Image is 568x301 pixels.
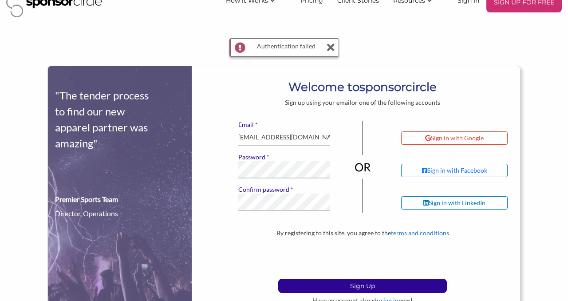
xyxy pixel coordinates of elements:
[401,131,513,145] a: Sign in with Google
[205,99,521,107] div: Sign up using your email
[351,99,440,106] span: or one of the following accounts
[238,186,330,194] label: Confirm password
[55,208,118,219] div: Director, Operations
[391,229,449,237] a: terms and conditions
[359,80,406,94] b: sponsor
[425,134,484,142] div: Sign in with Google
[401,196,513,210] a: Sign in with LinkedIn
[278,279,447,293] button: Sign Up
[401,164,513,177] a: Sign in with Facebook
[252,39,320,56] div: Authentication failed
[422,166,487,174] div: Sign in with Facebook
[423,199,485,207] div: Sign in with LinkedIn
[355,121,371,213] img: or-divider-vertical-04be836281eac2ff1e2d8b3dc99963adb0027f4cd6cf8dbd6b945673e6b3c68b.png
[238,129,330,146] input: user@example.com
[238,153,330,161] label: Password
[295,241,430,275] iframe: reCAPTCHA
[279,279,446,293] p: Sign Up
[238,121,330,129] label: Email
[55,194,118,205] div: Premier Sports Team
[205,79,521,95] h1: Welcome to circle
[55,87,158,151] div: "The tender process to find our new apparel partner was amazing"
